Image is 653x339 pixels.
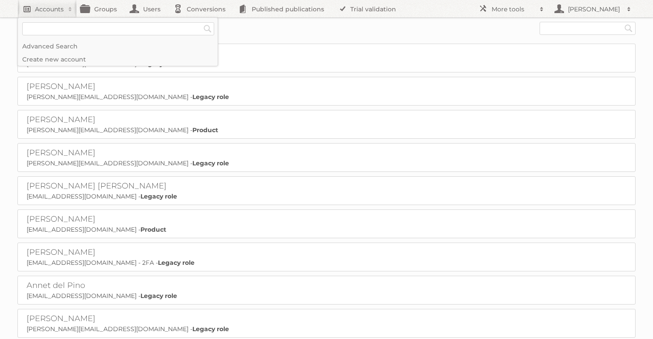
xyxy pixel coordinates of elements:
[566,5,622,14] h2: [PERSON_NAME]
[27,82,245,92] h2: [PERSON_NAME]
[192,93,229,101] strong: Legacy role
[140,292,177,300] strong: Legacy role
[492,5,535,14] h2: More tools
[27,181,245,192] h2: [PERSON_NAME] [PERSON_NAME]
[27,192,626,200] p: [EMAIL_ADDRESS][DOMAIN_NAME] -
[622,22,635,35] input: Search
[27,214,245,225] h2: [PERSON_NAME]
[18,53,218,66] a: Create new account
[27,325,626,333] p: [PERSON_NAME][EMAIL_ADDRESS][DOMAIN_NAME] -
[140,192,177,200] strong: Legacy role
[27,93,626,101] p: [PERSON_NAME][EMAIL_ADDRESS][DOMAIN_NAME] -
[140,226,166,233] strong: Product
[27,314,245,324] h2: [PERSON_NAME]
[27,126,626,134] p: [PERSON_NAME][EMAIL_ADDRESS][DOMAIN_NAME] -
[27,292,626,300] p: [EMAIL_ADDRESS][DOMAIN_NAME] -
[201,22,214,35] input: Search
[35,5,64,14] h2: Accounts
[27,148,245,158] h2: [PERSON_NAME]
[27,247,245,258] h2: [PERSON_NAME]
[27,226,626,233] p: [EMAIL_ADDRESS][DOMAIN_NAME] -
[192,325,229,333] strong: Legacy role
[18,40,218,53] a: Advanced Search
[27,259,626,267] p: [EMAIL_ADDRESS][DOMAIN_NAME] - 2FA -
[192,159,229,167] strong: Legacy role
[27,281,245,291] h2: Annet del Pino
[27,159,626,167] p: [PERSON_NAME][EMAIL_ADDRESS][DOMAIN_NAME] -
[27,60,626,68] p: [EMAIL_ADDRESS][DOMAIN_NAME] -
[27,115,245,125] h2: [PERSON_NAME]
[158,259,195,267] strong: Legacy role
[192,126,218,134] strong: Product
